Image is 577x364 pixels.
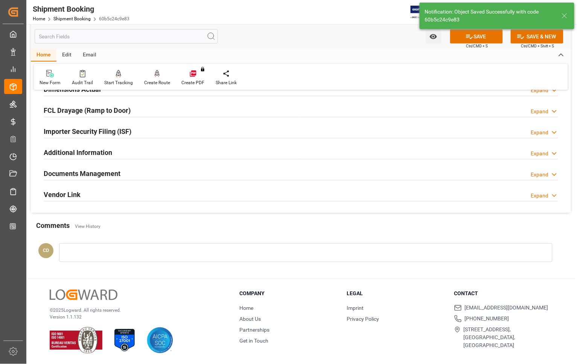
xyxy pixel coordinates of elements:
[53,16,91,21] a: Shipment Booking
[466,43,488,49] span: Ctrl/CMD + S
[111,327,138,353] img: ISO 27001 Certification
[147,327,173,353] img: AICPA SOC
[239,327,269,333] a: Partnerships
[411,6,437,19] img: Exertis%20JAM%20-%20Email%20Logo.jpg_1722504956.jpg
[531,150,549,158] div: Expand
[144,79,170,86] div: Create Route
[531,129,549,136] div: Expand
[521,43,554,49] span: Ctrl/CMD + Shift + S
[40,79,61,86] div: New Form
[511,29,563,44] button: SAVE & NEW
[77,49,102,62] div: Email
[426,29,441,44] button: open menu
[531,86,549,94] div: Expand
[239,338,268,344] a: Get in Touch
[33,16,45,21] a: Home
[50,290,117,300] img: Logward Logo
[239,316,261,322] a: About Us
[531,192,549,200] div: Expand
[50,307,221,314] p: © 2025 Logward. All rights reserved.
[50,314,221,320] p: Version 1.1.132
[104,79,133,86] div: Start Tracking
[425,8,554,24] div: Notification: Object Saved Successfully with code 60b5c24c9e83
[454,290,552,297] h3: Contact
[239,305,253,311] a: Home
[531,171,549,179] div: Expand
[72,79,93,86] div: Audit Trail
[44,126,131,136] h2: Importer Security Filing (ISF)
[44,190,81,200] h2: Vendor Link
[44,147,112,158] h2: Additional Information
[31,49,56,62] div: Home
[239,290,337,297] h3: Company
[347,290,445,297] h3: Legal
[43,248,49,253] span: CD
[347,316,379,322] a: Privacy Policy
[465,304,548,312] span: [EMAIL_ADDRESS][DOMAIN_NAME]
[450,29,503,44] button: SAVE
[50,327,102,353] img: ISO 9001 & ISO 14001 Certification
[531,108,549,115] div: Expand
[33,3,129,15] div: Shipment Booking
[347,305,364,311] a: Imprint
[56,49,77,62] div: Edit
[464,326,552,350] span: [STREET_ADDRESS], [GEOGRAPHIC_DATA], [GEOGRAPHIC_DATA]
[465,315,509,323] span: [PHONE_NUMBER]
[44,105,131,115] h2: FCL Drayage (Ramp to Door)
[35,29,218,44] input: Search Fields
[216,79,237,86] div: Share Link
[44,168,120,179] h2: Documents Management
[36,221,70,231] h2: Comments
[75,224,100,229] a: View History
